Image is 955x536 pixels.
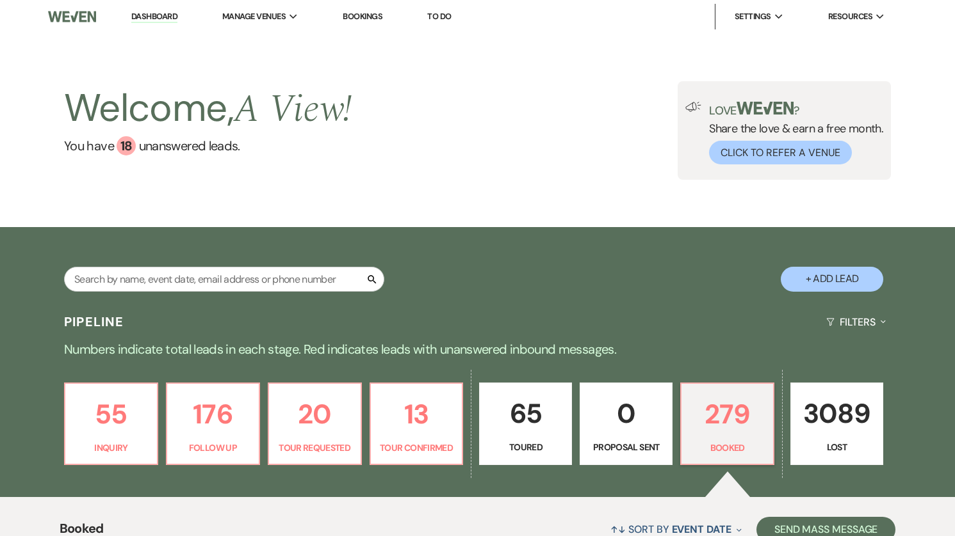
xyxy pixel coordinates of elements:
button: + Add Lead [781,267,883,292]
a: 279Booked [680,382,774,466]
h2: Welcome, [64,81,352,136]
div: 18 [117,136,136,155]
button: Click to Refer a Venue [709,141,852,164]
img: Weven Logo [48,3,96,30]
p: Follow Up [175,441,251,455]
a: 13Tour Confirmed [370,382,464,466]
a: 0Proposal Sent [580,382,673,466]
h3: Pipeline [64,313,124,331]
img: loud-speaker-illustration.svg [685,102,701,112]
a: 20Tour Requested [268,382,362,466]
span: Event Date [672,523,731,536]
span: Settings [735,10,771,23]
p: 0 [588,392,664,435]
p: Proposal Sent [588,440,664,454]
p: Tour Requested [277,441,353,455]
p: Tour Confirmed [379,441,455,455]
span: Manage Venues [222,10,286,23]
p: Lost [799,440,875,454]
input: Search by name, event date, email address or phone number [64,267,384,292]
p: 3089 [799,392,875,435]
p: 65 [487,392,564,435]
a: Dashboard [131,11,177,23]
p: 20 [277,393,353,436]
span: Resources [828,10,872,23]
p: 55 [73,393,149,436]
button: Filters [821,305,891,339]
a: Bookings [343,11,382,22]
p: 279 [689,393,765,436]
div: Share the love & earn a free month. [701,102,883,164]
img: weven-logo-green.svg [737,102,794,114]
p: Inquiry [73,441,149,455]
p: Booked [689,441,765,455]
span: ↑↓ [610,523,626,536]
span: A View ! [234,80,352,139]
p: Numbers indicate total leads in each stage. Red indicates leads with unanswered inbound messages. [17,339,939,359]
a: 176Follow Up [166,382,260,466]
p: Love ? [709,102,883,116]
a: 65Toured [479,382,572,466]
p: 13 [379,393,455,436]
a: You have 18 unanswered leads. [64,136,352,155]
p: Toured [487,440,564,454]
a: To Do [427,11,451,22]
a: 3089Lost [790,382,883,466]
a: 55Inquiry [64,382,158,466]
p: 176 [175,393,251,436]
